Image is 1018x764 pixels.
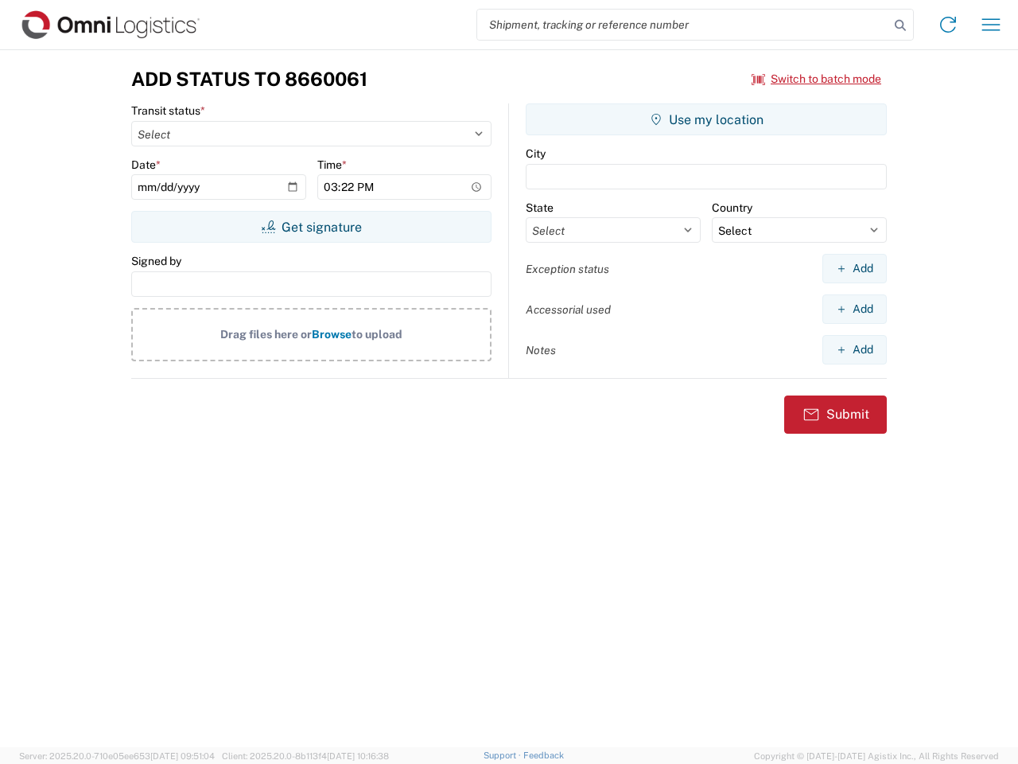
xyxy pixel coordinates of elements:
[222,751,389,761] span: Client: 2025.20.0-8b113f4
[712,201,752,215] label: Country
[784,396,887,434] button: Submit
[526,262,609,276] label: Exception status
[352,328,402,341] span: to upload
[19,751,215,761] span: Server: 2025.20.0-710e05ee653
[526,201,554,215] label: State
[526,343,556,357] label: Notes
[822,335,887,364] button: Add
[822,294,887,324] button: Add
[131,211,492,243] button: Get signature
[220,328,312,341] span: Drag files here or
[327,751,389,761] span: [DATE] 10:16:38
[754,749,999,763] span: Copyright © [DATE]-[DATE] Agistix Inc., All Rights Reserved
[477,10,889,40] input: Shipment, tracking or reference number
[150,751,215,761] span: [DATE] 09:51:04
[526,146,546,161] label: City
[752,66,881,92] button: Switch to batch mode
[131,68,367,91] h3: Add Status to 8660061
[131,103,205,118] label: Transit status
[131,254,181,268] label: Signed by
[484,750,523,760] a: Support
[526,302,611,317] label: Accessorial used
[822,254,887,283] button: Add
[523,750,564,760] a: Feedback
[317,158,347,172] label: Time
[526,103,887,135] button: Use my location
[312,328,352,341] span: Browse
[131,158,161,172] label: Date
